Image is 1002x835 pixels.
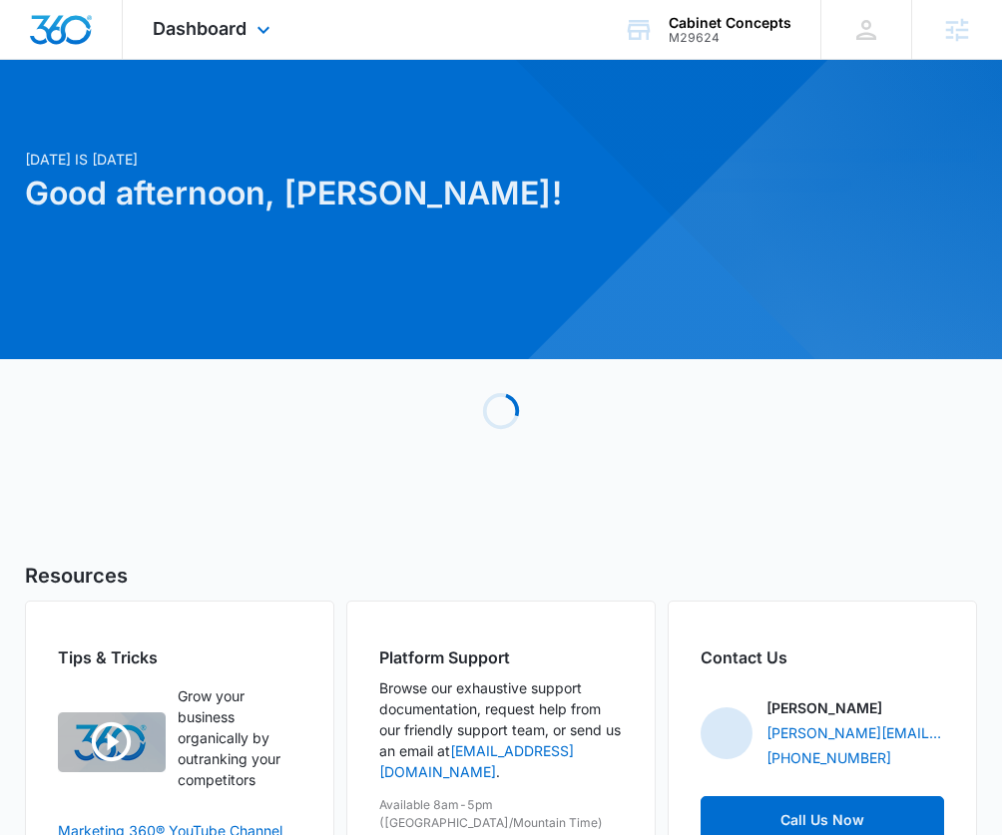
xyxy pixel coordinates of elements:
[701,707,752,759] img: Cody McCoy
[669,31,791,45] div: account id
[701,645,944,669] h2: Contact Us
[766,697,882,718] p: [PERSON_NAME]
[25,170,652,217] h1: Good afternoon, [PERSON_NAME]!
[58,712,166,772] img: Quick Overview Video
[379,677,623,782] p: Browse our exhaustive support documentation, request help from our friendly support team, or send...
[25,149,652,170] p: [DATE] is [DATE]
[669,15,791,31] div: account name
[379,645,623,669] h2: Platform Support
[153,18,247,39] span: Dashboard
[766,747,891,768] a: [PHONE_NUMBER]
[178,685,301,790] p: Grow your business organically by outranking your competitors
[379,742,574,780] a: [EMAIL_ADDRESS][DOMAIN_NAME]
[58,645,301,669] h2: Tips & Tricks
[766,722,944,743] a: [PERSON_NAME][EMAIL_ADDRESS][PERSON_NAME][DOMAIN_NAME]
[25,561,977,591] h5: Resources
[379,796,623,832] p: Available 8am-5pm ([GEOGRAPHIC_DATA]/Mountain Time)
